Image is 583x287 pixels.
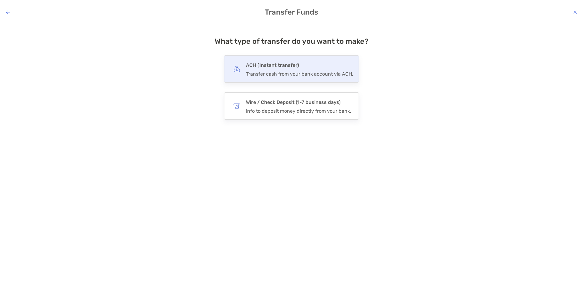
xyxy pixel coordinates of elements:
img: button icon [234,66,240,72]
div: Transfer cash from your bank account via ACH. [246,71,353,77]
h4: Wire / Check Deposit (1-7 business days) [246,98,351,107]
h4: What type of transfer do you want to make? [215,37,369,46]
img: button icon [234,103,240,109]
h4: ACH (Instant transfer) [246,61,353,70]
div: Info to deposit money directly from your bank. [246,108,351,114]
